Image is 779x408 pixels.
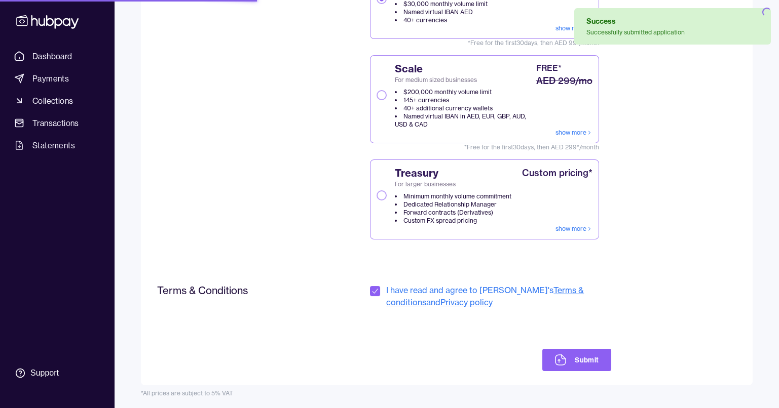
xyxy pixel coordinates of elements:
li: Named virtual IBAN AED [395,8,488,16]
a: show more [555,24,592,32]
div: Success [586,16,685,26]
li: Custom FX spread pricing [395,217,511,225]
li: Dedicated Relationship Manager [395,200,511,209]
a: Collections [10,92,104,110]
span: Collections [32,95,73,107]
a: show more [555,129,592,137]
button: ScaleFor medium sized businesses$200,000 monthly volume limit145+ currencies40+ additional curren... [377,90,387,100]
a: Statements [10,136,104,154]
a: Transactions [10,114,104,132]
a: Privacy policy [440,297,493,307]
span: Payments [32,72,69,85]
span: *Free for the first 30 days, then AED 99*/month [370,39,599,47]
div: AED 299/mo [536,74,592,88]
div: Support [30,368,59,379]
button: TreasuryFor larger businessesMinimum monthly volume commitmentDedicated Relationship ManagerForwa... [377,190,387,200]
span: For larger businesses [395,180,511,188]
li: 145+ currencies [395,96,534,104]
li: $200,000 monthly volume limit [395,88,534,96]
button: Submit [542,349,611,371]
div: Successfully submitted application [586,28,685,36]
span: *Free for the first 30 days, then AED 299*/month [370,143,599,151]
span: I have read and agree to [PERSON_NAME]'s and [386,284,611,308]
div: FREE* [536,62,562,74]
span: Dashboard [32,50,72,62]
span: Treasury [395,166,511,180]
li: 40+ additional currency wallets [395,104,534,112]
span: Statements [32,139,75,151]
span: Scale [395,62,534,76]
li: Forward contracts (Derivatives) [395,209,511,217]
span: Transactions [32,117,79,129]
div: *All prices are subject to 5% VAT [141,389,753,397]
div: Custom pricing* [522,166,592,180]
li: Minimum monthly volume commitment [395,192,511,200]
span: For medium sized businesses [395,76,534,84]
a: Support [10,362,104,384]
a: Payments [10,69,104,88]
a: show more [555,225,592,233]
li: 40+ currencies [395,16,488,24]
h2: Terms & Conditions [157,284,310,297]
li: Named virtual IBAN in AED, EUR, GBP, AUD, USD & CAD [395,112,534,129]
a: Dashboard [10,47,104,65]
